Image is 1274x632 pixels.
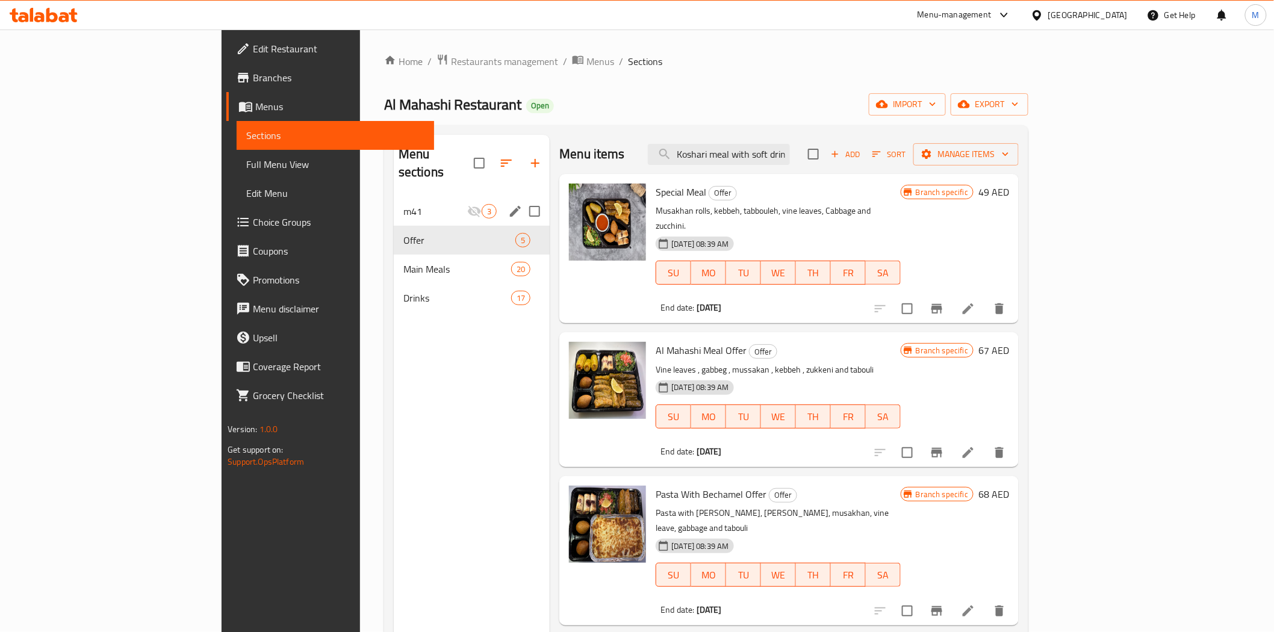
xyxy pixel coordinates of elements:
button: TU [726,261,761,285]
span: Offer [709,186,736,200]
a: Menu disclaimer [226,294,434,323]
span: Offer [750,345,777,359]
button: TU [726,404,761,429]
button: SA [866,563,901,587]
span: SA [871,264,896,282]
span: 1.0.0 [259,421,278,437]
div: items [515,233,530,247]
span: Select all sections [467,150,492,176]
a: Grocery Checklist [226,381,434,410]
nav: Menu sections [394,192,550,317]
span: 5 [516,235,530,246]
span: M [1252,8,1260,22]
span: Restaurants management [451,54,558,69]
span: SA [871,566,896,584]
h6: 68 AED [978,486,1009,503]
p: Pasta with [PERSON_NAME], [PERSON_NAME], musakhan, vine leave, gabbage and tabouli [656,506,900,536]
button: delete [985,294,1014,323]
span: Full Menu View [246,157,424,172]
span: Sort [872,147,906,161]
span: Version: [228,421,257,437]
span: Manage items [923,147,1009,162]
h2: Menu items [559,145,625,163]
button: FR [831,563,866,587]
span: MO [696,566,721,584]
img: Special Meal [569,184,646,261]
button: import [869,93,946,116]
a: Coupons [226,237,434,265]
span: FR [836,566,861,584]
span: SU [661,566,686,584]
div: Drinks17 [394,283,550,312]
a: Edit Restaurant [226,34,434,63]
span: Coupons [253,244,424,258]
nav: breadcrumb [384,54,1028,69]
span: export [960,97,1019,112]
button: TH [796,261,831,285]
button: TH [796,563,831,587]
button: TH [796,404,831,429]
div: Offer [749,344,777,359]
span: [DATE] 08:39 AM [667,382,733,393]
button: MO [691,261,726,285]
span: Menus [586,54,614,69]
span: SA [871,408,896,426]
button: SU [656,563,691,587]
a: Full Menu View [237,150,434,179]
span: Add item [826,145,865,164]
div: Offer5 [394,226,550,255]
a: Support.OpsPlatform [228,454,304,469]
span: Select to update [895,296,920,321]
span: Offer [769,488,797,502]
button: Manage items [913,143,1019,166]
span: FR [836,264,861,282]
span: Choice Groups [253,215,424,229]
span: [DATE] 08:39 AM [667,238,733,250]
img: Pasta With Bechamel Offer [569,486,646,563]
span: MO [696,408,721,426]
div: Main Meals [403,262,511,276]
span: TU [731,408,756,426]
span: Sections [628,54,662,69]
a: Sections [237,121,434,150]
a: Choice Groups [226,208,434,237]
span: 3 [482,206,496,217]
button: Branch-specific-item [922,438,951,467]
h6: 67 AED [978,342,1009,359]
img: Al Mahashi Meal Offer [569,342,646,419]
span: Grocery Checklist [253,388,424,403]
span: TH [801,264,826,282]
div: Main Meals20 [394,255,550,283]
span: End date: [660,444,694,459]
span: Menus [255,99,424,114]
span: Edit Restaurant [253,42,424,56]
span: TH [801,566,826,584]
span: Get support on: [228,442,283,457]
a: Coverage Report [226,352,434,381]
span: SU [661,264,686,282]
p: Vine leaves , gabbeg , mussakan , kebbeh , zukkeni and tabouli [656,362,900,377]
a: Menus [572,54,614,69]
span: Promotions [253,273,424,287]
button: WE [761,563,796,587]
div: Offer [403,233,515,247]
span: Branches [253,70,424,85]
span: Select to update [895,440,920,465]
span: TH [801,408,826,426]
svg: Inactive section [467,204,482,218]
h2: Menu sections [399,145,474,181]
span: [DATE] 08:39 AM [667,541,733,552]
div: m41 [403,204,467,218]
a: Upsell [226,323,434,352]
button: Branch-specific-item [922,294,951,323]
span: TU [731,264,756,282]
button: MO [691,404,726,429]
span: MO [696,264,721,282]
span: Sections [246,128,424,143]
span: Sort items [865,145,913,164]
a: Menus [226,92,434,121]
button: MO [691,563,726,587]
span: Menu disclaimer [253,302,424,316]
span: Branch specific [911,489,973,500]
button: edit [506,202,524,220]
